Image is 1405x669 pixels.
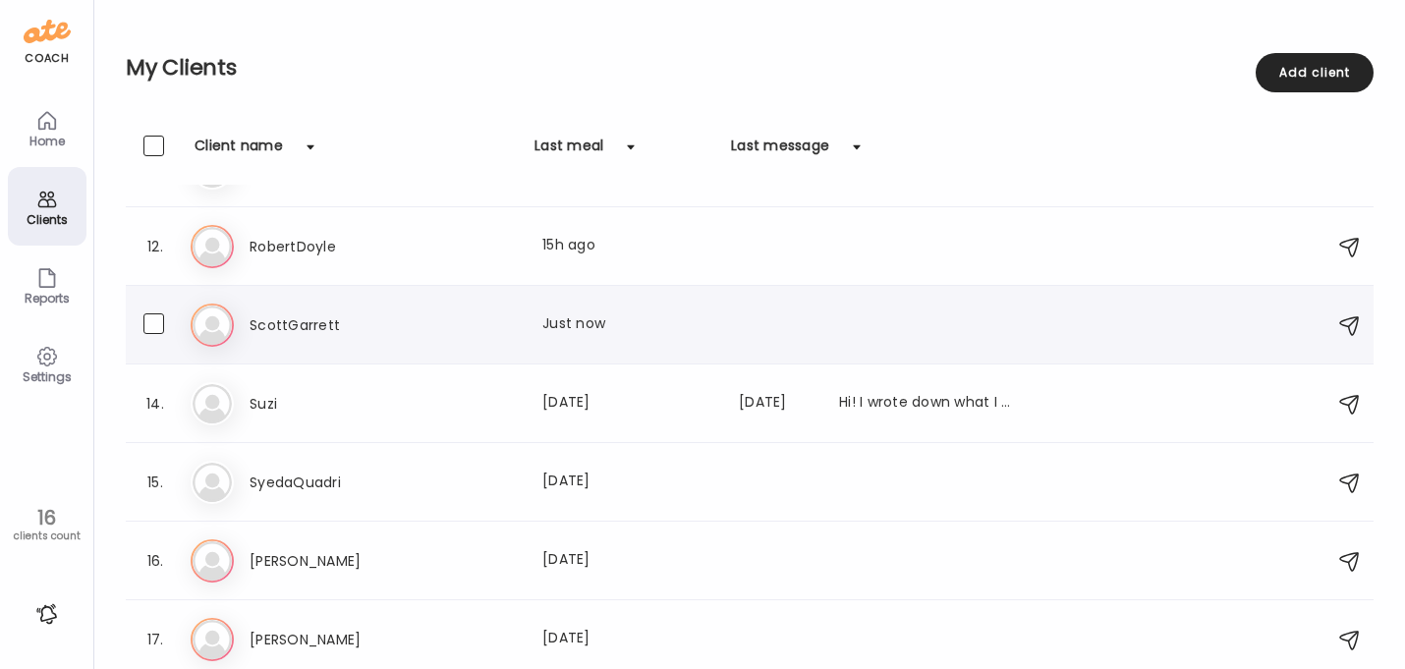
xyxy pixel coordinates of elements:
div: [DATE] [739,392,815,416]
div: Settings [12,370,83,383]
h3: RobertDoyle [250,235,422,258]
div: Hi! I wrote down what I ate for the first week in my notebook, but I'm going to start using the U... [839,392,1012,416]
div: 14. [143,392,167,416]
div: coach [25,50,69,67]
div: Just now [542,313,715,337]
img: ate [24,16,71,47]
div: clients count [7,530,86,543]
h3: SyedaQuadri [250,471,422,494]
div: Reports [12,292,83,305]
div: Last meal [534,136,603,167]
div: Add client [1256,53,1374,92]
div: 16. [143,549,167,573]
div: 15. [143,471,167,494]
div: [DATE] [542,471,715,494]
div: [DATE] [542,628,715,651]
div: 16 [7,506,86,530]
h3: [PERSON_NAME] [250,549,422,573]
div: 12. [143,235,167,258]
div: 17. [143,628,167,651]
div: [DATE] [542,392,715,416]
div: Client name [195,136,283,167]
div: Last message [731,136,829,167]
div: Clients [12,213,83,226]
h3: [PERSON_NAME] [250,628,422,651]
h3: ScottGarrett [250,313,422,337]
h3: Suzi [250,392,422,416]
div: Home [12,135,83,147]
h2: My Clients [126,53,1374,83]
div: [DATE] [542,549,715,573]
div: 15h ago [542,235,715,258]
